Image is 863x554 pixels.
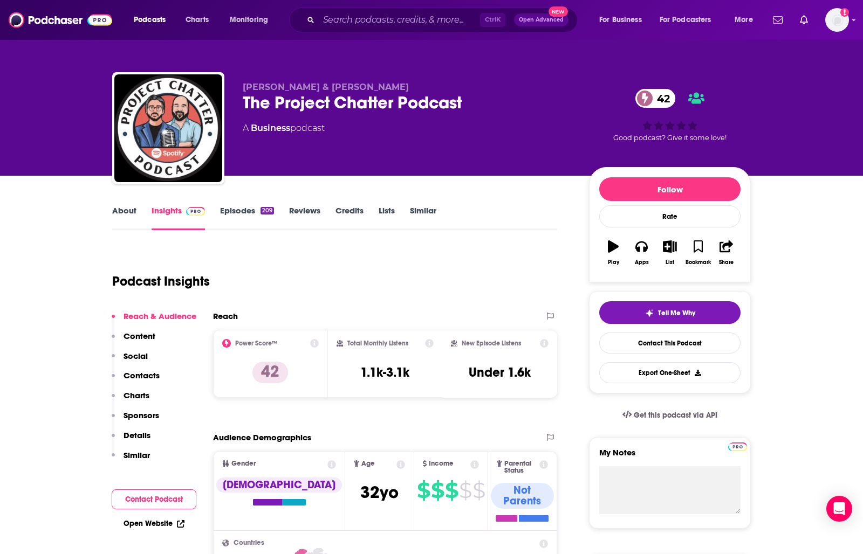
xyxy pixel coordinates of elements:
[614,402,726,428] a: Get this podcast via API
[234,539,264,546] span: Countries
[519,17,564,23] span: Open Advanced
[360,364,409,380] h3: 1.1k-3.1k
[299,8,588,32] div: Search podcasts, credits, & more...
[134,12,166,27] span: Podcasts
[124,390,149,400] p: Charts
[599,177,741,201] button: Follow
[719,259,734,266] div: Share
[124,450,150,460] p: Similar
[213,311,238,321] h2: Reach
[179,11,215,29] a: Charts
[445,482,458,499] span: $
[186,12,209,27] span: Charts
[826,496,852,522] div: Open Intercom Messenger
[599,12,642,27] span: For Business
[713,233,741,272] button: Share
[347,340,408,347] h2: Total Monthly Listens
[645,309,654,317] img: tell me why sparkle
[124,311,196,321] p: Reach & Audience
[124,430,150,440] p: Details
[213,432,311,442] h2: Audience Demographics
[514,13,569,26] button: Open AdvancedNew
[608,259,619,266] div: Play
[112,430,150,450] button: Details
[243,82,409,92] span: [PERSON_NAME] & [PERSON_NAME]
[796,11,812,29] a: Show notifications dropdown
[230,12,268,27] span: Monitoring
[112,370,160,390] button: Contacts
[599,362,741,383] button: Export One-Sheet
[231,460,256,467] span: Gender
[769,11,787,29] a: Show notifications dropdown
[112,311,196,331] button: Reach & Audience
[459,482,471,499] span: $
[599,333,741,354] a: Contact This Podcast
[124,331,155,341] p: Content
[462,340,521,347] h2: New Episode Listens
[646,89,675,108] span: 42
[627,233,655,272] button: Apps
[251,123,290,133] a: Business
[124,351,148,361] p: Social
[735,12,753,27] span: More
[112,331,155,351] button: Content
[656,233,684,272] button: List
[289,205,320,230] a: Reviews
[361,460,375,467] span: Age
[235,340,277,347] h2: Power Score™
[112,351,148,371] button: Social
[124,370,160,380] p: Contacts
[599,205,741,227] div: Rate
[728,441,747,451] a: Pro website
[379,205,395,230] a: Lists
[222,11,282,29] button: open menu
[220,205,274,230] a: Episodes209
[635,259,649,266] div: Apps
[825,8,849,32] button: Show profile menu
[635,89,675,108] a: 42
[252,362,288,383] p: 42
[472,482,485,499] span: $
[112,410,159,430] button: Sponsors
[491,483,554,509] div: Not Parents
[666,259,674,266] div: List
[684,233,712,272] button: Bookmark
[658,309,695,317] span: Tell Me Why
[825,8,849,32] span: Logged in as mresewehr
[124,519,184,528] a: Open Website
[589,82,751,149] div: 42Good podcast? Give it some love!
[469,364,531,380] h3: Under 1.6k
[124,410,159,420] p: Sponsors
[112,273,210,289] h1: Podcast Insights
[112,489,196,509] button: Contact Podcast
[360,482,399,503] span: 32 yo
[216,477,342,493] div: [DEMOGRAPHIC_DATA]
[9,10,112,30] img: Podchaser - Follow, Share and Rate Podcasts
[114,74,222,182] img: The Project Chatter Podcast
[686,259,711,266] div: Bookmark
[319,11,480,29] input: Search podcasts, credits, & more...
[480,13,505,27] span: Ctrl K
[126,11,180,29] button: open menu
[653,11,727,29] button: open menu
[410,205,436,230] a: Similar
[599,301,741,324] button: tell me why sparkleTell Me Why
[840,8,849,17] svg: Add a profile image
[335,205,364,230] a: Credits
[429,460,454,467] span: Income
[112,205,136,230] a: About
[417,482,430,499] span: $
[727,11,766,29] button: open menu
[634,411,717,420] span: Get this podcast via API
[261,207,274,214] div: 209
[825,8,849,32] img: User Profile
[152,205,205,230] a: InsightsPodchaser Pro
[660,12,711,27] span: For Podcasters
[112,450,150,470] button: Similar
[599,233,627,272] button: Play
[613,134,727,142] span: Good podcast? Give it some love!
[186,207,205,216] img: Podchaser Pro
[504,460,538,474] span: Parental Status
